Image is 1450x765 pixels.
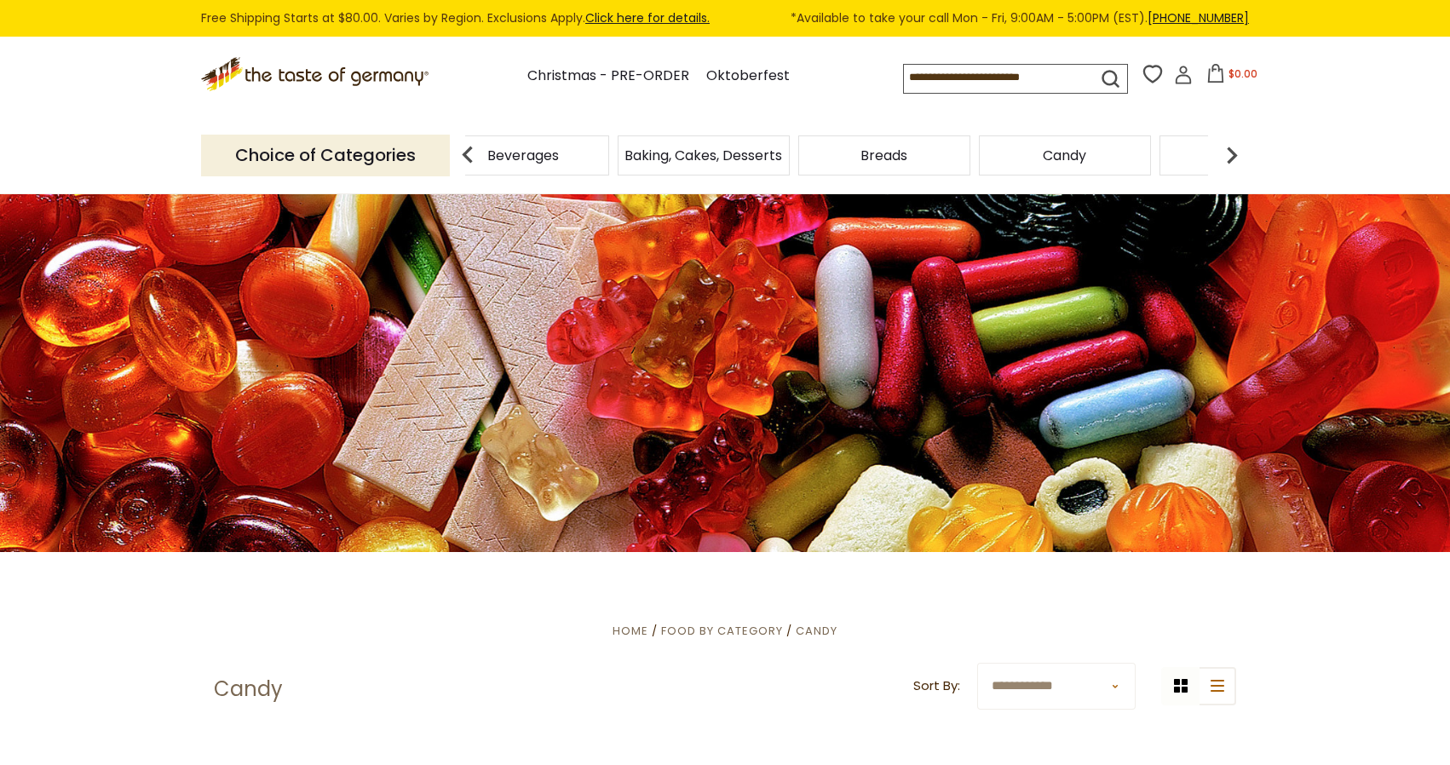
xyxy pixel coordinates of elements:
[585,9,710,26] a: Click here for details.
[913,676,960,697] label: Sort By:
[451,138,485,172] img: previous arrow
[706,65,790,88] a: Oktoberfest
[1148,9,1249,26] a: [PHONE_NUMBER]
[1196,64,1269,89] button: $0.00
[1228,66,1257,81] span: $0.00
[613,623,648,639] a: Home
[661,623,783,639] a: Food By Category
[527,65,689,88] a: Christmas - PRE-ORDER
[487,149,559,162] a: Beverages
[791,9,1249,28] span: *Available to take your call Mon - Fri, 9:00AM - 5:00PM (EST).
[214,676,283,702] h1: Candy
[201,135,450,176] p: Choice of Categories
[796,623,837,639] a: Candy
[201,9,1249,28] div: Free Shipping Starts at $80.00. Varies by Region. Exclusions Apply.
[1043,149,1086,162] a: Candy
[860,149,907,162] a: Breads
[1215,138,1249,172] img: next arrow
[624,149,782,162] a: Baking, Cakes, Desserts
